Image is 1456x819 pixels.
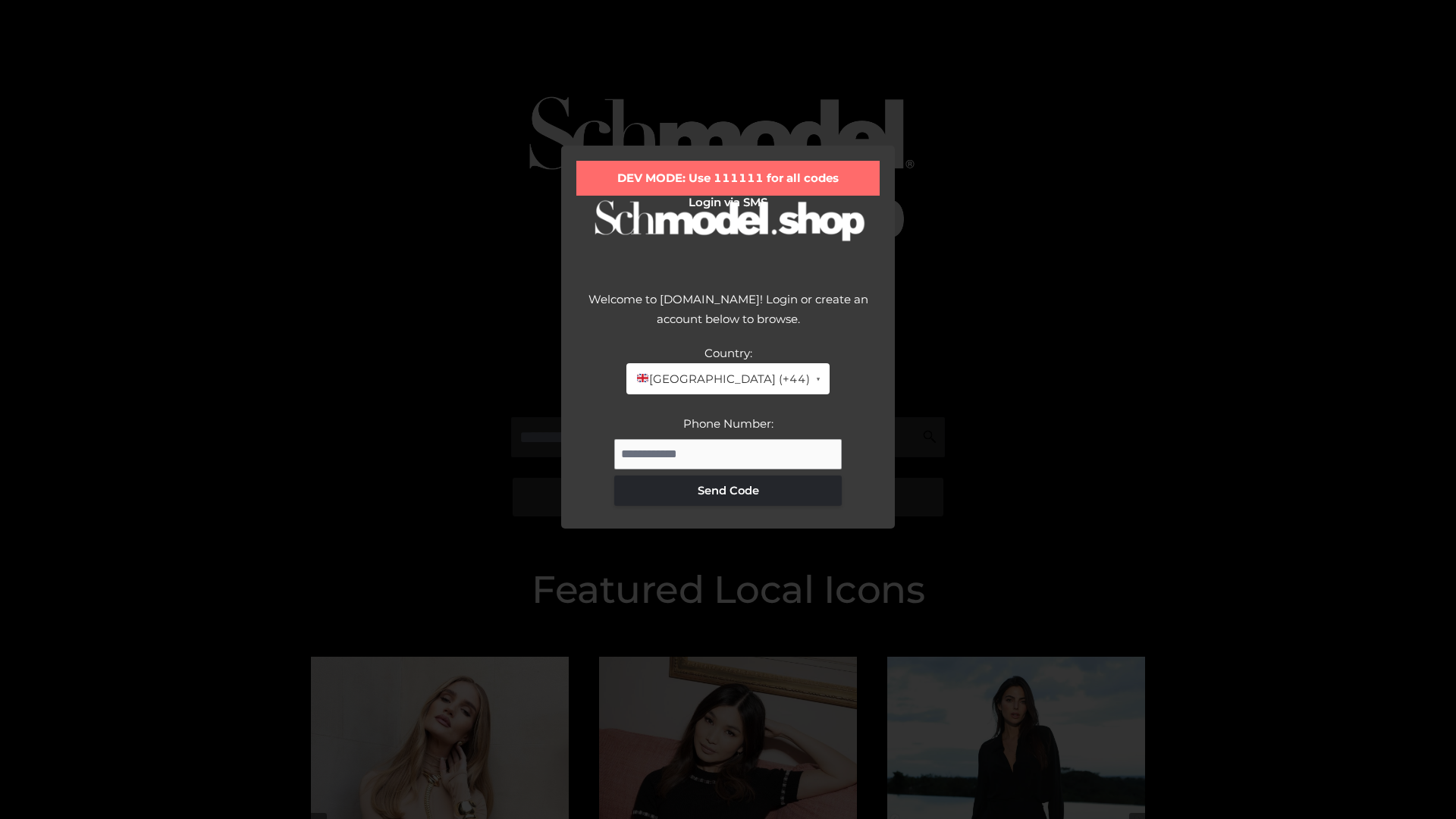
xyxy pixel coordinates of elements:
[576,196,880,209] h2: Login via SMS
[576,161,880,196] div: DEV MODE: Use 111111 for all codes
[637,372,648,384] img: 🇬🇧
[704,346,752,360] label: Country:
[576,290,880,344] div: Welcome to [DOMAIN_NAME]! Login or create an account below to browse.
[614,475,842,506] button: Send Code
[683,416,773,431] label: Phone Number:
[635,369,809,389] span: [GEOGRAPHIC_DATA] (+44)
